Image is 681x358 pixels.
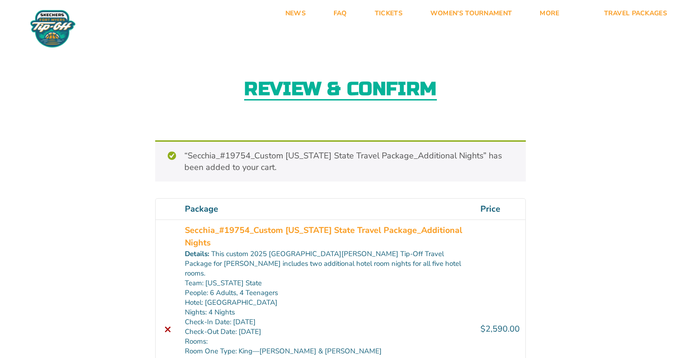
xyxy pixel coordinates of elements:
[185,249,469,278] p: This custom 2025 [GEOGRAPHIC_DATA][PERSON_NAME] Tip-Off Travel Package for [PERSON_NAME] includes...
[185,224,469,249] a: Secchia_#19754_Custom [US_STATE] State Travel Package_Additional Nights
[179,199,475,220] th: Package
[244,80,437,100] h2: Review & Confirm
[161,323,174,335] a: Remove this item
[155,140,526,182] div: “Secchia_#19754_Custom [US_STATE] State Travel Package_Additional Nights” has been added to your ...
[480,323,520,334] bdi: 2,590.00
[185,249,209,259] dt: Details:
[480,323,486,334] span: $
[28,9,78,48] img: Fort Myers Tip-Off
[475,199,525,220] th: Price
